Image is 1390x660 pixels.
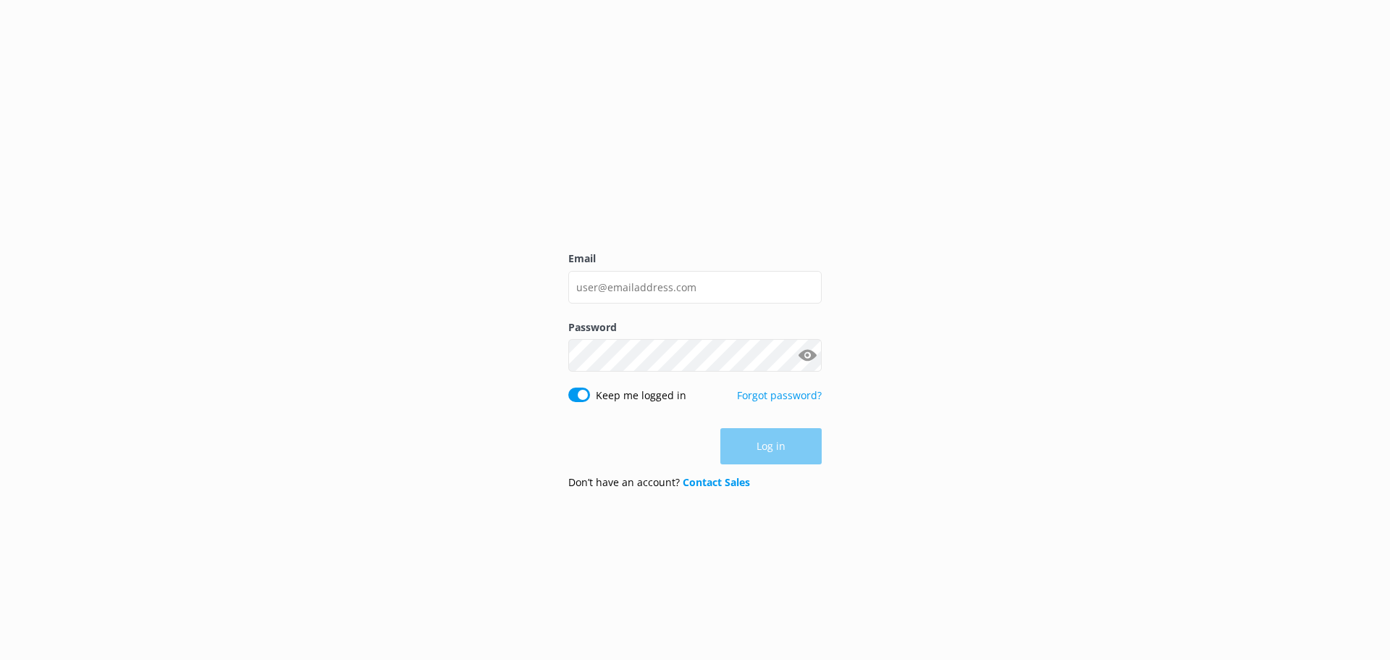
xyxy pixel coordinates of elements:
a: Contact Sales [683,475,750,489]
label: Password [568,319,822,335]
input: user@emailaddress.com [568,271,822,304]
label: Keep me logged in [596,388,686,404]
label: Email [568,251,822,267]
button: Show password [793,341,822,370]
p: Don’t have an account? [568,475,750,490]
a: Forgot password? [737,388,822,402]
